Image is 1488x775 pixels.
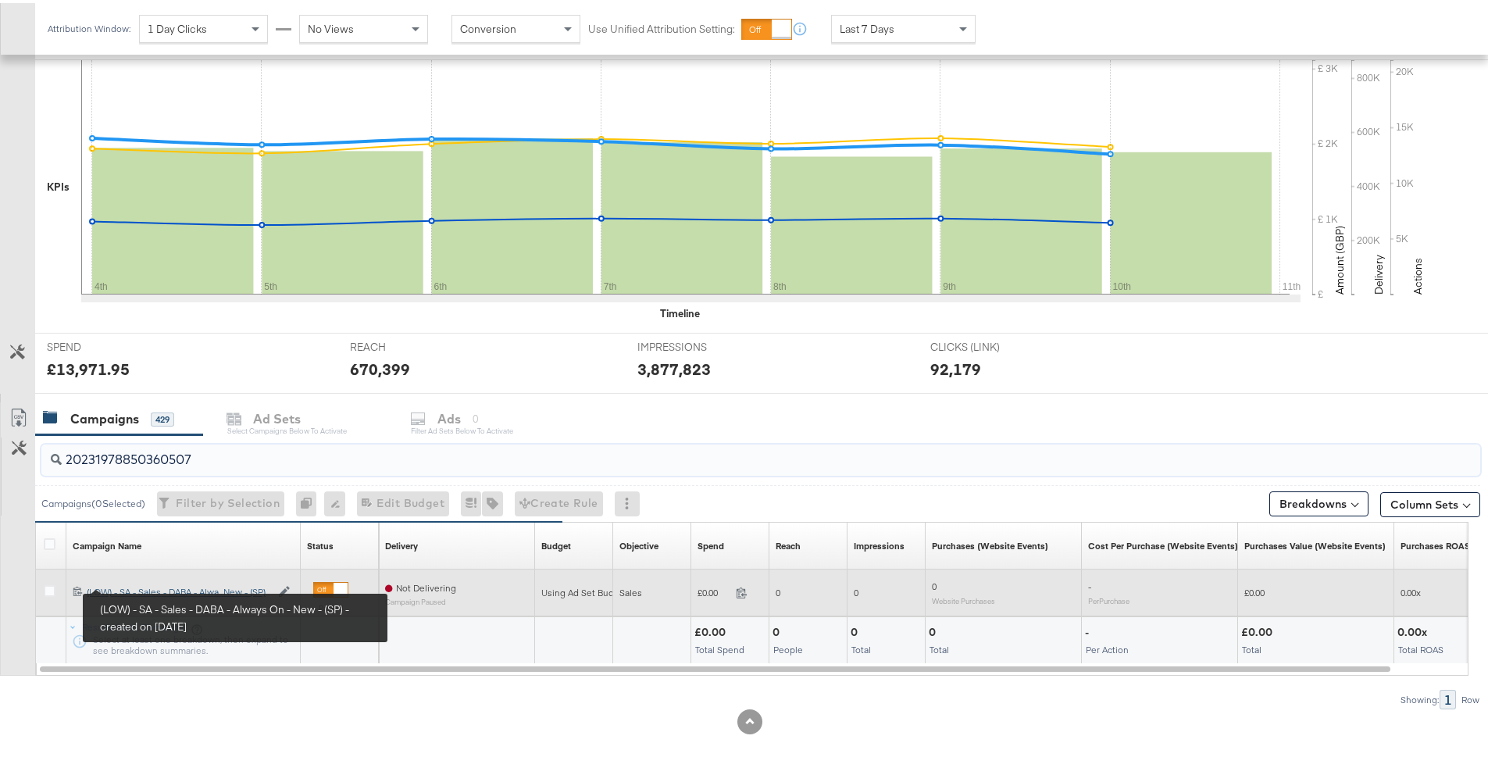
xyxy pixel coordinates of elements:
[1085,622,1094,637] div: -
[932,537,1048,549] a: The number of times a purchase was made tracked by your Custom Audience pixel on your website aft...
[619,537,658,549] a: Your campaign's objective.
[87,583,270,596] a: (LOW) - SA - Sales - DABA - Alwa...New - (SP)
[73,537,141,549] div: Campaign Name
[307,537,334,549] a: Shows the current state of your Ad Campaign.
[1242,641,1261,652] span: Total
[313,600,348,610] label: Paused
[1241,622,1277,637] div: £0.00
[698,537,724,549] a: The total amount spent to date.
[541,584,628,596] div: Using Ad Set Budget
[396,579,456,591] span: Not Delivering
[151,409,174,423] div: 429
[41,494,145,508] div: Campaigns ( 0 Selected)
[1380,489,1480,514] button: Column Sets
[930,641,949,652] span: Total
[851,641,871,652] span: Total
[308,19,354,33] span: No Views
[1411,255,1425,291] text: Actions
[637,337,755,352] span: IMPRESSIONS
[307,537,334,549] div: Status
[1398,641,1443,652] span: Total ROAS
[694,622,730,637] div: £0.00
[932,537,1048,549] div: Purchases (Website Events)
[929,622,940,637] div: 0
[47,177,70,191] div: KPIs
[385,595,456,603] sub: Campaign Paused
[47,337,164,352] span: SPEND
[385,537,418,549] a: Reflects the ability of your Ad Campaign to achieve delivery based on ad states, schedule and bud...
[619,584,642,595] span: Sales
[87,583,270,595] div: (LOW) - SA - Sales - DABA - Alwa...New - (SP)
[1440,687,1456,706] div: 1
[773,641,803,652] span: People
[1397,622,1432,637] div: 0.00x
[1244,537,1386,549] a: The total value of the purchase actions tracked by your Custom Audience pixel on your website aft...
[619,537,658,549] div: Objective
[47,20,131,31] div: Attribution Window:
[47,355,130,377] div: £13,971.95
[62,435,1348,466] input: Search Campaigns by Name, ID or Objective
[1372,252,1386,291] text: Delivery
[541,537,571,549] div: Budget
[851,622,862,637] div: 0
[73,537,141,549] a: Your campaign name.
[698,537,724,549] div: Spend
[1088,537,1238,549] a: The average cost for each purchase tracked by your Custom Audience pixel on your website after pe...
[70,407,139,425] div: Campaigns
[1401,584,1421,595] span: 0.00x
[695,641,744,652] span: Total Spend
[698,584,730,595] span: £0.00
[1086,641,1129,652] span: Per Action
[932,577,937,589] span: 0
[1088,577,1091,589] span: -
[776,584,780,595] span: 0
[460,19,516,33] span: Conversion
[148,19,207,33] span: 1 Day Clicks
[1333,223,1347,291] text: Amount (GBP)
[1461,691,1480,702] div: Row
[840,19,894,33] span: Last 7 Days
[1088,537,1238,549] div: Cost Per Purchase (Website Events)
[660,303,700,318] div: Timeline
[1088,593,1129,602] sub: Per Purchase
[1400,691,1440,702] div: Showing:
[930,355,981,377] div: 92,179
[350,355,410,377] div: 670,399
[932,593,995,602] sub: Website Purchases
[1244,584,1265,595] span: £0.00
[854,537,905,549] a: The number of times your ad was served. On mobile apps an ad is counted as served the first time ...
[637,355,711,377] div: 3,877,823
[350,337,467,352] span: REACH
[1244,537,1386,549] div: Purchases Value (Website Events)
[773,622,784,637] div: 0
[854,537,905,549] div: Impressions
[1269,488,1368,513] button: Breakdowns
[776,537,801,549] a: The number of people your ad was served to.
[296,488,324,513] div: 0
[541,537,571,549] a: The maximum amount you're willing to spend on your ads, on average each day or over the lifetime ...
[930,337,1047,352] span: CLICKS (LINK)
[854,584,858,595] span: 0
[776,537,801,549] div: Reach
[385,537,418,549] div: Delivery
[588,19,735,34] label: Use Unified Attribution Setting:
